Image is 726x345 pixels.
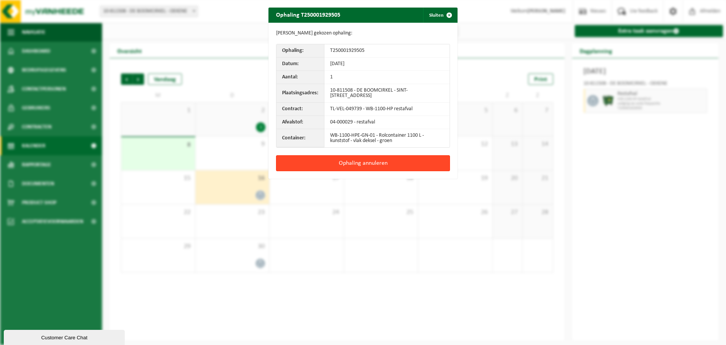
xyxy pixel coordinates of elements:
iframe: chat widget [4,328,126,345]
td: T250001929505 [324,44,450,58]
td: 1 [324,71,450,84]
th: Afvalstof: [276,116,324,129]
p: [PERSON_NAME] gekozen ophaling: [276,30,450,36]
td: 04-000029 - restafval [324,116,450,129]
button: Ophaling annuleren [276,155,450,171]
h2: Ophaling T250001929505 [268,8,348,22]
th: Ophaling: [276,44,324,58]
td: [DATE] [324,58,450,71]
button: Sluiten [423,8,457,23]
th: Datum: [276,58,324,71]
th: Plaatsingsadres: [276,84,324,103]
td: TL-VEL-049739 - WB-1100-HP restafval [324,103,450,116]
td: 10-811508 - DE BOOMCIRKEL - SINT-[STREET_ADDRESS] [324,84,450,103]
td: WB-1100-HPE-GN-01 - Rolcontainer 1100 L - kunststof - vlak deksel - groen [324,129,450,147]
th: Contract: [276,103,324,116]
th: Aantal: [276,71,324,84]
th: Container: [276,129,324,147]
